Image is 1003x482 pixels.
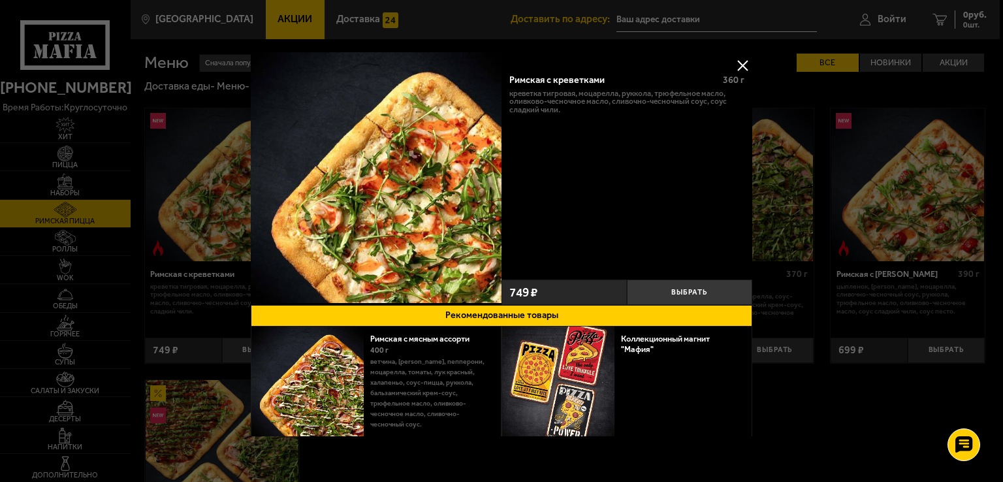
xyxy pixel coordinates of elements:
[370,345,389,355] span: 400 г
[723,74,744,86] span: 360 г
[509,74,713,86] div: Римская с креветками
[370,357,491,430] p: ветчина, [PERSON_NAME], пепперони, моцарелла, томаты, лук красный, халапеньо, соус-пицца, руккола...
[251,52,501,305] a: Римская с креветками
[509,286,537,298] span: 749 ₽
[251,52,501,303] img: Римская с креветками
[621,334,710,354] a: Коллекционный магнит "Мафия"
[251,305,752,327] button: Рекомендованные товары
[627,280,752,305] button: Выбрать
[370,334,480,344] a: Римская с мясным ассорти
[509,89,744,114] p: креветка тигровая, моцарелла, руккола, трюфельное масло, оливково-чесночное масло, сливочно-чесно...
